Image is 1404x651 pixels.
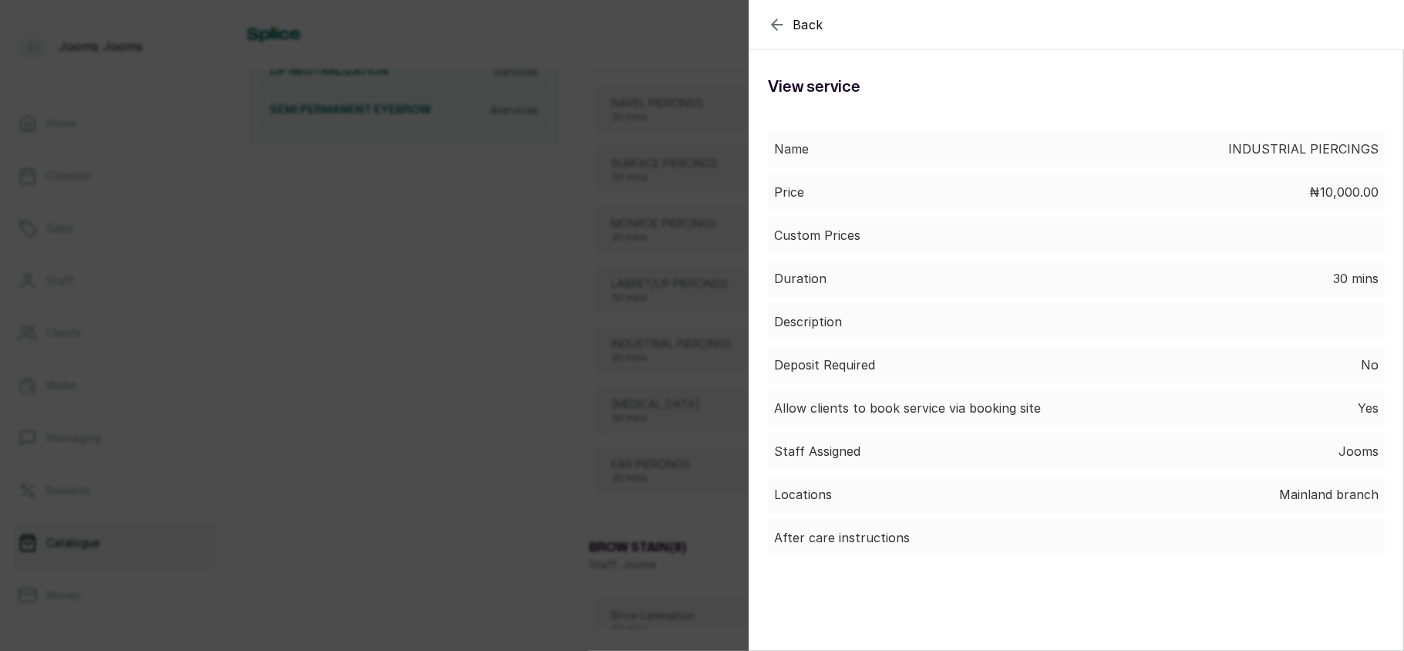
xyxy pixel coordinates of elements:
[774,528,1076,547] p: After care instructions
[774,183,804,201] p: Price
[774,226,860,245] p: Custom Prices
[774,356,875,374] p: Deposit Required
[1358,399,1379,417] p: Yes
[1333,269,1379,288] p: 30 mins
[1338,442,1379,460] p: Jooms
[774,485,832,504] p: Locations
[774,312,842,331] p: Description
[1279,485,1379,504] p: Mainland branch
[774,399,1041,417] p: Allow clients to book service via booking site
[1309,183,1379,201] p: ₦10,000.00
[774,269,827,288] p: Duration
[774,140,809,158] p: Name
[768,75,1385,100] h1: View service
[774,442,860,460] p: Staff Assigned
[1228,140,1379,158] p: INDUSTRIAL PIERCINGS
[768,15,823,34] button: Back
[793,15,823,34] span: Back
[1361,356,1379,374] p: No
